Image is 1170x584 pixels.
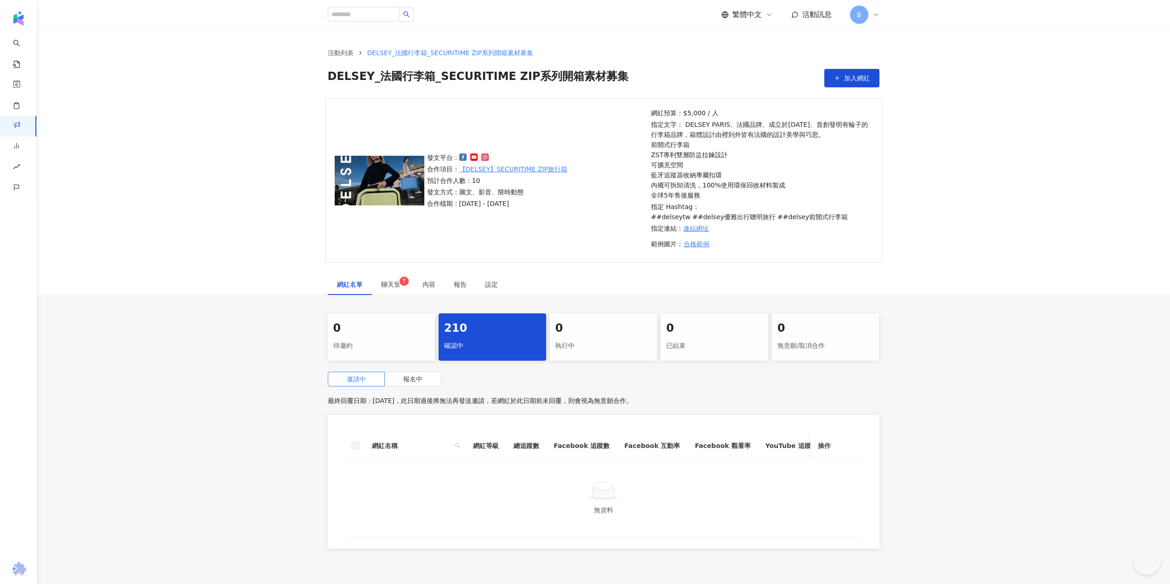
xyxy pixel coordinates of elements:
[810,433,861,459] th: 操作
[555,338,652,354] div: 執行中
[684,240,709,248] span: 合格範例
[651,119,870,200] p: 指定文字： DELSEY PARIS、法國品牌、成立於[DATE]、首創發明有輪子的行李箱品牌，箱體設計由裡到外皆有法國的設計美學與巧思。 前開式行李箱 ZST專利雙層防盜拉鍊設計 可擴充空間 ...
[357,505,850,515] div: 無資料
[454,279,467,289] div: 報告
[857,10,862,20] span: B
[328,69,629,87] span: DELSEY_法國行李箱_SECURITIME ZIP系列開箱素材募集
[651,108,870,118] p: 網紅預算：$5,000 / 人
[337,279,363,289] div: 網紅名單
[651,212,691,222] p: ##delseytw
[824,69,879,87] button: 加入網紅
[777,212,848,222] p: ##delsey前開式行李箱
[347,375,366,383] span: 邀請中
[666,338,763,354] div: 已結束
[328,394,879,408] p: 最終回覆日期：[DATE]，此日期過後將無法再發送邀請，若網紅於此日期前未回覆，則會視為無意願合作。
[422,279,435,289] div: 內容
[666,321,763,336] div: 0
[10,562,28,577] img: chrome extension
[777,321,874,336] div: 0
[13,158,20,178] span: rise
[444,321,541,336] div: 210
[381,281,404,288] span: 聊天室
[453,439,462,453] span: search
[732,10,762,20] span: 繁體中文
[777,338,874,354] div: 無意願/取消合作
[400,277,409,286] sup: 7
[372,441,451,451] span: 網紅名稱
[427,176,568,186] p: 預計合作人數：10
[326,48,355,58] a: 活動列表
[651,223,870,233] p: 指定連結：
[651,235,870,253] p: 範例圖片：
[13,33,31,69] a: search
[687,433,758,459] th: Facebook 觀看率
[333,321,430,336] div: 0
[683,235,710,253] button: 合格範例
[758,433,825,459] th: YouTube 追蹤數
[466,433,506,459] th: 網紅等級
[547,433,617,459] th: Facebook 追蹤數
[455,443,460,448] span: search
[367,49,534,57] span: DELSEY_法國行李箱_SECURITIME ZIP系列開箱素材募集
[485,279,498,289] div: 設定
[427,187,568,197] p: 發文方式：圖文、影音、限時動態
[617,433,687,459] th: Facebook 互動率
[427,153,568,163] p: 發文平台：
[844,74,870,82] span: 加入網紅
[403,375,422,383] span: 報名中
[333,338,430,354] div: 待邀約
[403,11,410,17] span: search
[506,433,547,459] th: 總追蹤數
[427,198,568,209] p: 合作檔期：[DATE] - [DATE]
[1133,547,1161,575] iframe: Help Scout Beacon - Open
[427,164,568,174] p: 合作項目：
[692,212,776,222] p: ##delsey優雅出行聰明旅行
[335,156,424,205] img: 【DELSEY】SECURITIME ZIP旅行箱
[683,223,709,233] a: 連結網址
[555,321,652,336] div: 0
[802,10,832,19] span: 活動訊息
[651,202,870,222] p: 指定 Hashtag：
[444,338,541,354] div: 確認中
[11,11,26,26] img: logo icon
[402,278,406,284] span: 7
[459,164,568,174] a: 【DELSEY】SECURITIME ZIP旅行箱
